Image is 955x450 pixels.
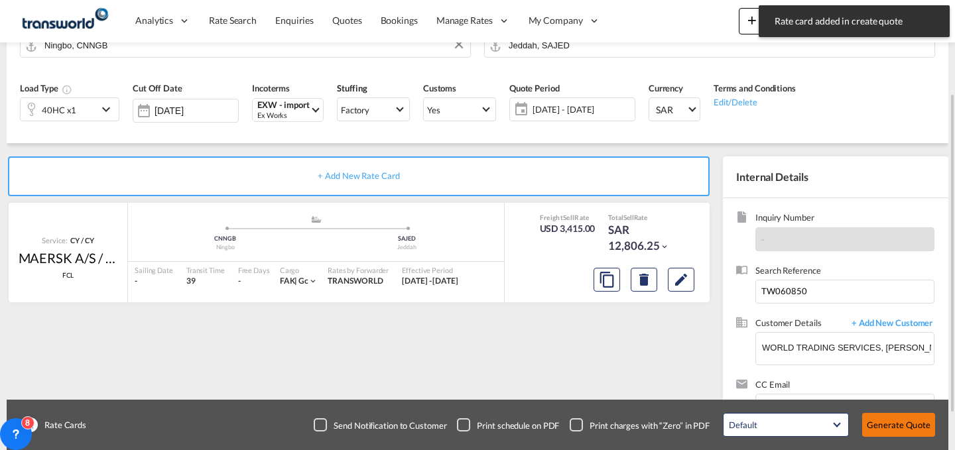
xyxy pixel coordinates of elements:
div: Free Days [238,265,270,275]
md-select: Select Currency: ﷼ SARSaudi Arabia Riyal [649,97,700,121]
md-input-container: Jeddah, SAJED [484,34,935,58]
span: Rate Cards [38,419,86,431]
span: - [761,234,765,245]
span: Currency [649,83,683,93]
span: FAK [280,276,299,286]
md-select: Select Incoterms: EXW - import Ex Works [252,98,324,122]
md-icon: icon-chevron-down [308,276,318,286]
div: Send Notification to Customer [334,420,446,431]
md-checkbox: Checkbox No Ink [457,418,559,431]
input: Search by Door/Port [44,34,464,57]
md-icon: icon-information-outline [62,84,72,95]
button: Edit [668,268,694,292]
input: Select [155,105,238,116]
md-icon: icon-chevron-down [660,242,669,251]
span: [DATE] - [DATE] [533,103,631,115]
div: Factory [341,105,369,115]
button: icon-plus 400-fgNewicon-chevron-down [739,8,799,34]
button: Generate Quote [862,413,935,437]
span: TRANSWORLD [328,276,383,286]
span: | [294,276,297,286]
div: USD 3,415.00 [540,222,596,235]
input: Chips input. [763,396,896,423]
input: Enter Customer Details [762,333,934,363]
span: CC Email [755,378,934,394]
span: Manage Rates [436,14,493,27]
md-checkbox: Checkbox No Ink [314,418,446,431]
span: [DATE] - [DATE] [402,276,458,286]
span: Stuffing [337,83,367,93]
md-checkbox: Checkbox No Ink [570,418,710,431]
span: Customs [423,83,456,93]
md-select: Select Stuffing: Factory [337,97,410,121]
span: Service: [42,235,67,245]
div: gc [280,276,308,287]
div: CNNGB [135,235,316,243]
md-icon: icon-plus 400-fg [744,12,760,28]
div: Yes [427,105,440,115]
span: Search Reference [755,264,934,280]
div: Ex Works [257,110,310,120]
div: Print charges with “Zero” in PDF [590,420,710,431]
div: Rates by Forwarder [328,265,389,275]
div: TRANSWORLD [328,276,389,287]
md-icon: assets/icons/custom/copyQuote.svg [599,272,615,288]
md-icon: assets/icons/custom/ship-fill.svg [308,216,324,223]
input: Search by Door/Port [509,34,928,57]
div: - [135,276,173,287]
div: 40HC x1 [42,101,76,119]
div: Internal Details [723,156,948,197]
span: + Add New Rate Card [318,170,399,181]
div: SAJED [316,235,498,243]
md-icon: icon-calendar [510,101,526,117]
div: Sailing Date [135,265,173,275]
span: Load Type [20,83,72,93]
span: Sell [563,213,574,221]
span: Inquiry Number [755,211,934,227]
md-input-container: Ningbo, CNNGB [20,34,471,58]
span: [DATE] - [DATE] [529,100,635,119]
div: Jeddah [316,243,498,252]
span: SAR [656,103,686,117]
div: Transit Time [186,265,225,275]
button: Copy [594,268,620,292]
div: 39 [186,276,225,287]
div: MAERSK A/S / TWKS-DAMMAM [19,249,118,267]
button: Clear Input [449,34,469,54]
span: Rate card added in create quote [771,15,938,28]
div: Cargo [280,265,318,275]
div: Ningbo [135,243,316,252]
div: SAR 12,806.25 [608,222,674,254]
div: Print schedule on PDF [477,420,559,431]
span: Bookings [381,15,418,26]
span: Customer Details [755,317,845,332]
span: Terms and Conditions [714,83,796,93]
img: 1a84b2306ded11f09c1219774cd0a0fe.png [20,6,109,36]
div: 12 Aug 2025 - 31 Aug 2025 [402,276,458,287]
span: New [744,15,794,25]
div: Freight Rate [540,213,596,222]
span: Analytics [135,14,173,27]
div: Total Rate [608,213,674,222]
button: Delete [631,268,657,292]
span: FCL [62,270,74,280]
md-select: Select Customs: Yes [423,97,496,121]
md-icon: icon-chevron-down [98,101,118,117]
span: Quotes [332,15,361,26]
span: Quote Period [509,83,560,93]
span: Incoterms [252,83,290,93]
div: + Add New Rate Card [8,156,710,196]
div: CY / CY [67,235,94,245]
span: My Company [529,14,583,27]
div: Effective Period [402,265,458,275]
md-chips-wrap: Chips container. Enter the text area, then type text, and press enter to add a chip. [761,394,934,423]
div: Default [729,420,757,430]
span: Rate Search [209,15,257,26]
span: Sell [623,213,634,221]
div: Edit/Delete [714,95,796,108]
div: - [238,276,241,287]
div: 40HC x1icon-chevron-down [20,97,119,121]
span: + Add New Customer [845,317,934,332]
input: Enter search reference [755,280,934,304]
div: EXW - import [257,100,310,110]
